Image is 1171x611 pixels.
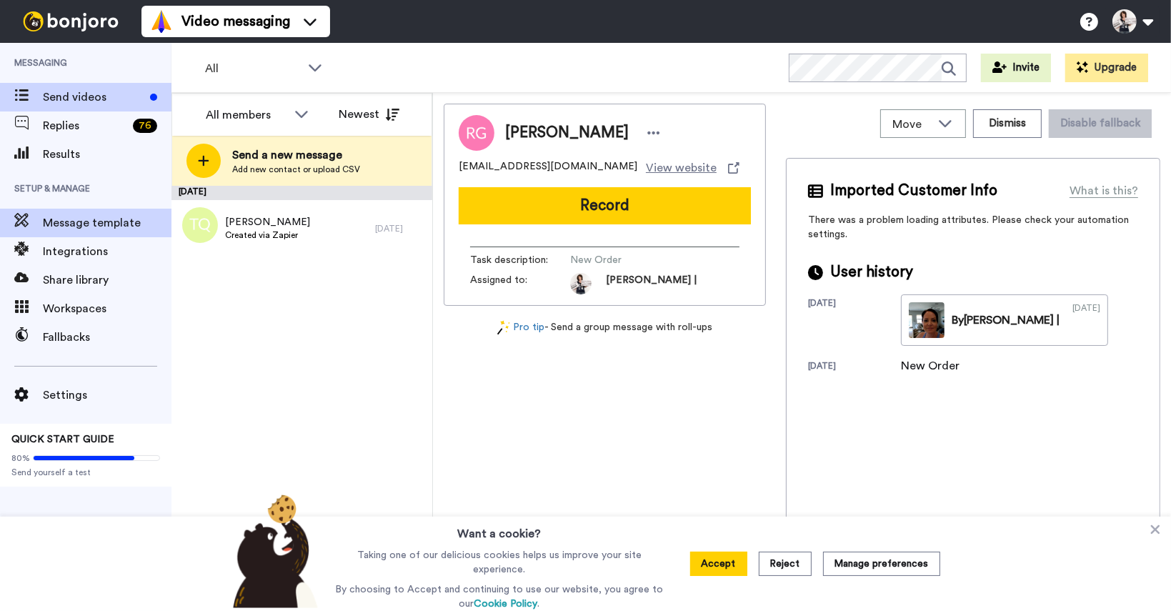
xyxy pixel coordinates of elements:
[328,100,410,129] button: Newest
[892,116,931,133] span: Move
[606,273,697,294] span: [PERSON_NAME] |
[808,360,901,374] div: [DATE]
[786,158,1160,607] div: There was a problem loading attributes. Please check your automation settings.
[570,273,592,294] img: 6d0c73aa-6b44-4f60-8e66-3704f53440cd-1744756681.jpg
[497,320,544,335] a: Pro tip
[1065,54,1148,82] button: Upgrade
[830,180,997,202] span: Imported Customer Info
[43,146,171,163] span: Results
[570,253,706,267] span: New Order
[43,387,171,404] span: Settings
[181,11,290,31] span: Video messaging
[823,552,940,576] button: Manage preferences
[220,494,326,608] img: bear-with-cookie.png
[505,122,629,144] span: [PERSON_NAME]
[459,159,637,177] span: [EMAIL_ADDRESS][DOMAIN_NAME]
[497,320,510,335] img: magic-wand.svg
[375,223,425,234] div: [DATE]
[133,119,157,133] div: 76
[901,294,1108,346] a: By[PERSON_NAME] |[DATE]
[43,214,171,232] span: Message template
[909,302,945,338] img: a4a0e6fa-07d0-4346-92e8-69e548a0ff52-thumb.jpg
[459,187,751,224] button: Record
[830,262,913,283] span: User history
[646,159,717,177] span: View website
[11,434,114,444] span: QUICK START GUIDE
[332,582,667,611] p: By choosing to Accept and continuing to use our website, you agree to our .
[646,159,739,177] a: View website
[225,229,310,241] span: Created via Zapier
[952,312,1060,329] div: By [PERSON_NAME] |
[1070,182,1138,199] div: What is this?
[470,273,570,294] span: Assigned to:
[206,106,287,124] div: All members
[43,300,171,317] span: Workspaces
[332,548,667,577] p: Taking one of our delicious cookies helps us improve your site experience.
[808,297,901,346] div: [DATE]
[17,11,124,31] img: bj-logo-header-white.svg
[444,320,766,335] div: - Send a group message with roll-ups
[470,253,570,267] span: Task description :
[43,329,171,346] span: Fallbacks
[150,10,173,33] img: vm-color.svg
[901,357,972,374] div: New Order
[11,467,160,478] span: Send yourself a test
[1072,302,1100,338] div: [DATE]
[759,552,812,576] button: Reject
[171,186,432,200] div: [DATE]
[11,452,30,464] span: 80%
[43,117,127,134] span: Replies
[232,164,360,175] span: Add new contact or upload CSV
[459,115,494,151] img: Image of Roberta Grantz
[973,109,1042,138] button: Dismiss
[182,207,218,243] img: tq.png
[232,146,360,164] span: Send a new message
[690,552,747,576] button: Accept
[43,89,144,106] span: Send videos
[457,517,541,542] h3: Want a cookie?
[43,243,171,260] span: Integrations
[981,54,1051,82] button: Invite
[1049,109,1152,138] button: Disable fallback
[205,60,301,77] span: All
[43,272,171,289] span: Share library
[225,215,310,229] span: [PERSON_NAME]
[474,599,537,609] a: Cookie Policy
